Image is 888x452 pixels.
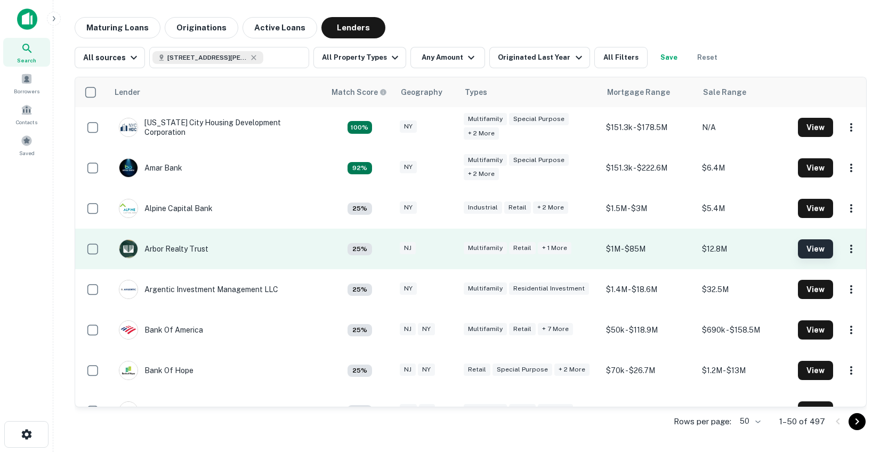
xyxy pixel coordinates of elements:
[458,77,601,107] th: Types
[332,86,385,98] h6: Match Score
[465,86,487,99] div: Types
[594,47,648,68] button: All Filters
[119,321,138,339] img: picture
[119,402,138,420] img: picture
[313,47,406,68] button: All Property Types
[119,280,278,299] div: Argentic Investment Management LLC
[690,47,724,68] button: Reset
[321,17,385,38] button: Lenders
[394,77,458,107] th: Geography
[348,365,372,377] div: Capitalize uses an advanced AI algorithm to match your search with the best lender. The match sco...
[464,127,499,140] div: + 2 more
[119,401,156,421] div: Citi
[835,367,888,418] div: Chat Widget
[464,404,507,416] div: Multifamily
[798,401,833,421] button: View
[697,188,793,229] td: $5.4M
[607,86,670,99] div: Mortgage Range
[16,118,37,126] span: Contacts
[601,391,697,431] td: $633.1k - $750M
[798,158,833,177] button: View
[418,323,435,335] div: NY
[119,361,193,380] div: Bank Of Hope
[119,239,208,259] div: Arbor Realty Trust
[3,38,50,67] a: Search
[601,350,697,391] td: $70k - $26.7M
[348,162,372,175] div: Capitalize uses an advanced AI algorithm to match your search with the best lender. The match sco...
[798,239,833,259] button: View
[464,242,507,254] div: Multifamily
[697,391,793,431] td: $3.7M - $130.3M
[493,364,552,376] div: Special Purpose
[119,280,138,298] img: picture
[779,415,825,428] p: 1–50 of 497
[464,154,507,166] div: Multifamily
[464,364,490,376] div: Retail
[108,77,325,107] th: Lender
[538,323,573,335] div: + 7 more
[119,158,182,177] div: Amar Bank
[498,51,585,64] div: Originated Last Year
[348,203,372,215] div: Capitalize uses an advanced AI algorithm to match your search with the best lender. The match sco...
[119,199,138,217] img: picture
[400,282,417,295] div: NY
[3,131,50,159] a: Saved
[419,404,435,416] div: NJ
[509,404,536,416] div: Retail
[348,284,372,296] div: Capitalize uses an advanced AI algorithm to match your search with the best lender. The match sco...
[464,201,502,214] div: Industrial
[601,77,697,107] th: Mortgage Range
[3,69,50,98] a: Borrowers
[464,323,507,335] div: Multifamily
[3,100,50,128] a: Contacts
[19,149,35,157] span: Saved
[332,86,387,98] div: Capitalize uses an advanced AI algorithm to match your search with the best lender. The match sco...
[538,404,573,416] div: + 2 more
[348,121,372,134] div: Capitalize uses an advanced AI algorithm to match your search with the best lender. The match sco...
[119,240,138,258] img: picture
[119,361,138,380] img: picture
[697,310,793,350] td: $690k - $158.5M
[17,9,37,30] img: capitalize-icon.png
[849,413,866,430] button: Go to next page
[697,107,793,148] td: N/A
[165,17,238,38] button: Originations
[464,113,507,125] div: Multifamily
[400,120,417,133] div: NY
[798,118,833,137] button: View
[400,161,417,173] div: NY
[400,404,417,416] div: NY
[325,77,394,107] th: Capitalize uses an advanced AI algorithm to match your search with the best lender. The match sco...
[418,364,435,376] div: NY
[75,17,160,38] button: Maturing Loans
[400,201,417,214] div: NY
[509,154,569,166] div: Special Purpose
[464,168,499,180] div: + 2 more
[119,320,203,340] div: Bank Of America
[798,199,833,218] button: View
[83,51,140,64] div: All sources
[601,148,697,188] td: $151.3k - $222.6M
[410,47,485,68] button: Any Amount
[119,118,138,136] img: picture
[697,229,793,269] td: $12.8M
[348,243,372,256] div: Capitalize uses an advanced AI algorithm to match your search with the best lender. The match sco...
[601,107,697,148] td: $151.3k - $178.5M
[75,47,145,68] button: All sources
[509,282,589,295] div: Residential Investment
[601,229,697,269] td: $1M - $85M
[115,86,140,99] div: Lender
[601,310,697,350] td: $50k - $118.9M
[533,201,568,214] div: + 2 more
[538,242,571,254] div: + 1 more
[509,323,536,335] div: Retail
[697,148,793,188] td: $6.4M
[504,201,531,214] div: Retail
[401,86,442,99] div: Geography
[674,415,731,428] p: Rows per page:
[119,118,314,137] div: [US_STATE] City Housing Development Corporation
[348,405,372,418] div: Capitalize uses an advanced AI algorithm to match your search with the best lender. The match sco...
